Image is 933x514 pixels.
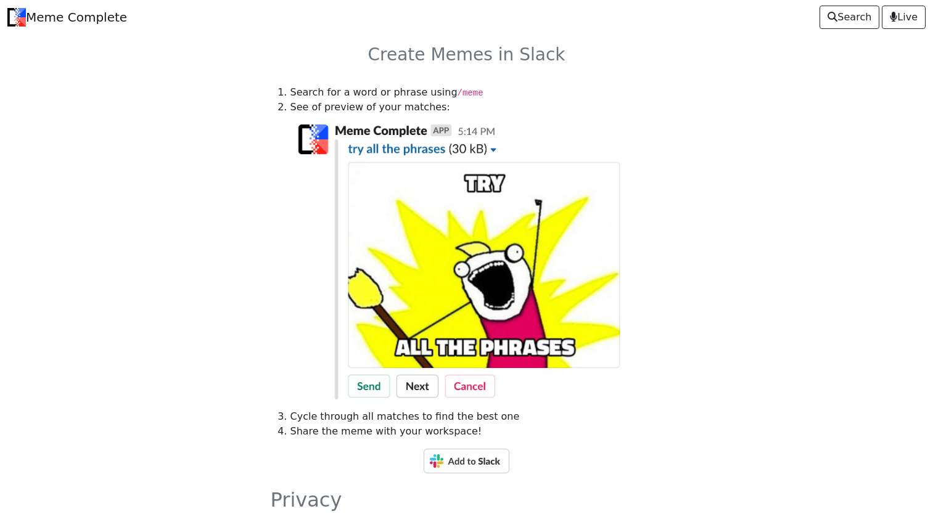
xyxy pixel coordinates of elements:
img: Add to Slack [424,449,509,473]
li: Cycle through all matches to find the best one [290,409,663,424]
img: slack.png [290,115,663,410]
h2: Privacy [271,488,663,512]
li: Search for a word or phrase using [290,85,663,100]
li: See of preview of your matches: [290,100,663,410]
code: /meme [458,88,483,98]
h3: Create Memes in Slack [67,44,866,65]
li: Share the meme with your workspace! [290,424,663,439]
a: Meme Complete [7,5,127,30]
a: Live [882,6,926,29]
span: Live [890,10,918,25]
span: Search [828,10,871,25]
img: Meme Complete [7,8,26,27]
a: Search [820,6,879,29]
